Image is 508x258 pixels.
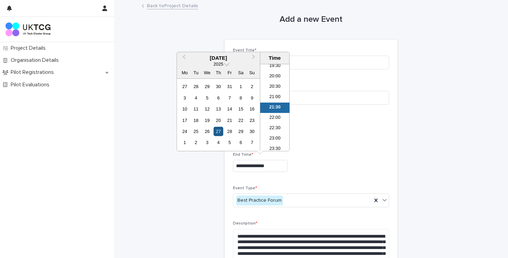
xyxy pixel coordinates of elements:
[260,123,290,134] li: 22:30
[8,45,51,51] p: Project Details
[236,127,245,136] div: Choose Saturday, 29 November 2025
[203,104,212,114] div: Choose Wednesday, 12 November 2025
[247,93,257,103] div: Choose Sunday, 9 November 2025
[225,127,234,136] div: Choose Friday, 28 November 2025
[260,82,290,92] li: 20:30
[225,15,397,25] h1: Add a new Event
[249,53,260,64] button: Next Month
[236,104,245,114] div: Choose Saturday, 15 November 2025
[260,61,290,71] li: 19:30
[203,82,212,91] div: Choose Wednesday, 29 October 2025
[8,82,55,88] p: Pilot Evaluations
[225,68,234,77] div: Fr
[260,144,290,154] li: 23:30
[179,81,257,148] div: month 2025-11
[236,82,245,91] div: Choose Saturday, 1 November 2025
[191,127,200,136] div: Choose Tuesday, 25 November 2025
[236,116,245,125] div: Choose Saturday, 22 November 2025
[214,93,223,103] div: Choose Thursday, 6 November 2025
[180,82,189,91] div: Choose Monday, 27 October 2025
[191,104,200,114] div: Choose Tuesday, 11 November 2025
[262,55,288,61] div: Time
[203,116,212,125] div: Choose Wednesday, 19 November 2025
[260,113,290,123] li: 22:00
[180,116,189,125] div: Choose Monday, 17 November 2025
[180,68,189,77] div: Mo
[225,138,234,147] div: Choose Friday, 5 December 2025
[225,104,234,114] div: Choose Friday, 14 November 2025
[225,93,234,103] div: Choose Friday, 7 November 2025
[178,53,189,64] button: Previous Month
[180,138,189,147] div: Choose Monday, 1 December 2025
[225,82,234,91] div: Choose Friday, 31 October 2025
[214,82,223,91] div: Choose Thursday, 30 October 2025
[177,55,260,61] div: [DATE]
[233,186,257,190] span: Event Type
[8,57,64,64] p: Organisation Details
[260,71,290,82] li: 20:00
[191,68,200,77] div: Tu
[214,127,223,136] div: Choose Thursday, 27 November 2025
[203,68,212,77] div: We
[260,103,290,113] li: 21:30
[203,138,212,147] div: Choose Wednesday, 3 December 2025
[233,221,257,226] span: Description
[247,104,257,114] div: Choose Sunday, 16 November 2025
[214,104,223,114] div: Choose Thursday, 13 November 2025
[214,116,223,125] div: Choose Thursday, 20 November 2025
[191,138,200,147] div: Choose Tuesday, 2 December 2025
[214,68,223,77] div: Th
[214,138,223,147] div: Choose Thursday, 4 December 2025
[225,116,234,125] div: Choose Friday, 21 November 2025
[260,134,290,144] li: 23:00
[236,138,245,147] div: Choose Saturday, 6 December 2025
[203,93,212,103] div: Choose Wednesday, 5 November 2025
[191,116,200,125] div: Choose Tuesday, 18 November 2025
[247,116,257,125] div: Choose Sunday, 23 November 2025
[180,104,189,114] div: Choose Monday, 10 November 2025
[147,1,198,9] a: Back toProject Details
[203,127,212,136] div: Choose Wednesday, 26 November 2025
[236,195,283,206] div: Best Practice Forum
[233,48,256,52] span: Event Title
[233,153,253,157] span: End Time
[236,68,245,77] div: Sa
[180,93,189,103] div: Choose Monday, 3 November 2025
[214,61,223,67] span: 2025
[247,68,257,77] div: Su
[191,93,200,103] div: Choose Tuesday, 4 November 2025
[6,22,50,36] img: 2xblf3AaSCoQZMnIOkXG
[8,69,59,76] p: Pilot Registrations
[191,82,200,91] div: Choose Tuesday, 28 October 2025
[236,93,245,103] div: Choose Saturday, 8 November 2025
[247,127,257,136] div: Choose Sunday, 30 November 2025
[247,82,257,91] div: Choose Sunday, 2 November 2025
[247,138,257,147] div: Choose Sunday, 7 December 2025
[260,92,290,103] li: 21:00
[180,127,189,136] div: Choose Monday, 24 November 2025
